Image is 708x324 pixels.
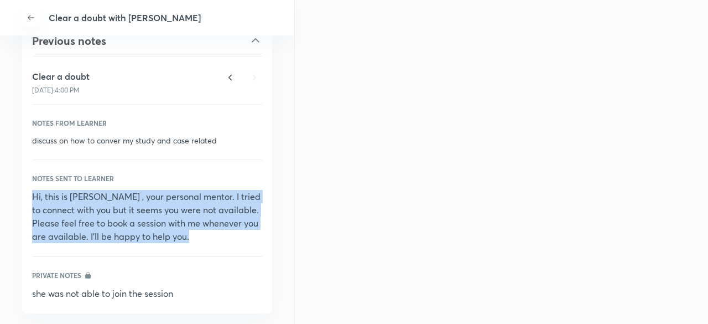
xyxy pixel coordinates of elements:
[32,34,262,47] div: Previous notes
[32,270,81,280] p: Private notes
[32,118,262,128] p: Notes from learner
[43,9,73,18] span: Support
[32,135,262,146] p: discuss on how to conver my study and case related
[32,85,90,95] p: [DATE] 4:00 PM
[32,287,262,300] p: she was not able to join the session
[32,190,262,243] p: Hi, this is [PERSON_NAME] , your personal mentor. I tried to connect with you but it seems you we...
[49,11,201,24] p: Clear a doubt with [PERSON_NAME]
[32,70,90,83] h5: Clear a doubt
[32,173,262,183] p: Notes sent to learner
